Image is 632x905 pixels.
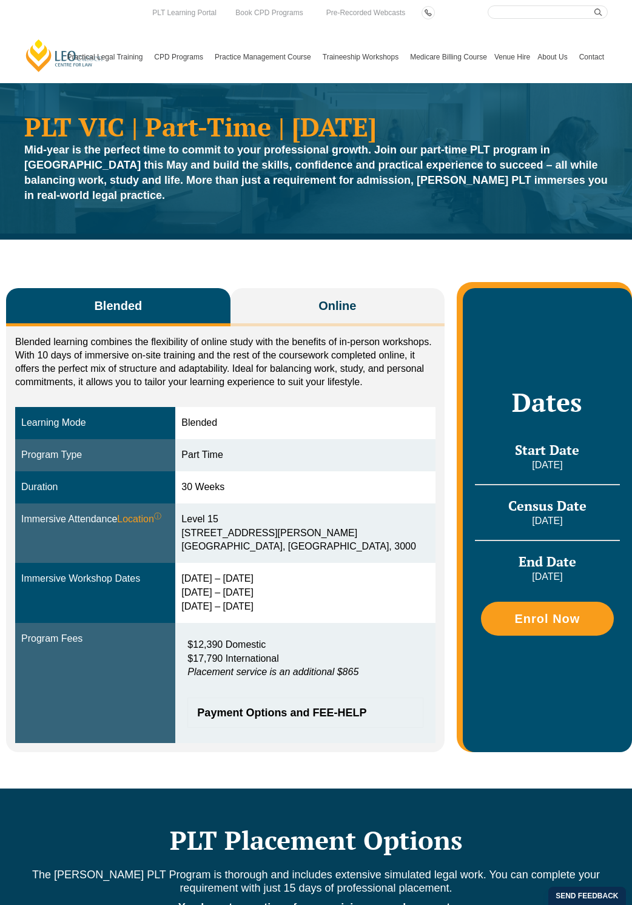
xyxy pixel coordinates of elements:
[21,513,169,527] div: Immersive Attendance
[318,297,356,314] span: Online
[211,31,319,83] a: Practice Management Course
[6,288,445,752] div: Tabs. Open items with Enter or Space, close with Escape and navigate using the Arrow keys.
[181,416,429,430] div: Blended
[24,144,608,201] strong: Mid-year is the perfect time to commit to your professional growth. Join our part-time PLT progra...
[551,824,602,875] iframe: LiveChat chat widget
[181,448,429,462] div: Part Time
[150,31,211,83] a: CPD Programs
[21,632,169,646] div: Program Fees
[475,387,620,417] h2: Dates
[181,572,429,614] div: [DATE] – [DATE] [DATE] – [DATE] [DATE] – [DATE]
[21,416,169,430] div: Learning Mode
[534,31,575,83] a: About Us
[508,497,587,514] span: Census Date
[187,653,278,664] span: $17,790 International
[21,480,169,494] div: Duration
[181,480,429,494] div: 30 Weeks
[154,512,161,520] sup: ⓘ
[197,707,401,718] span: Payment Options and FEE-HELP
[319,31,406,83] a: Traineeship Workshops
[475,514,620,528] p: [DATE]
[94,297,142,314] span: Blended
[64,31,151,83] a: Practical Legal Training
[475,459,620,472] p: [DATE]
[181,513,429,554] div: Level 15 [STREET_ADDRESS][PERSON_NAME] [GEOGRAPHIC_DATA], [GEOGRAPHIC_DATA], 3000
[481,602,614,636] a: Enrol Now
[514,613,580,625] span: Enrol Now
[24,38,105,73] a: [PERSON_NAME] Centre for Law
[515,441,579,459] span: Start Date
[24,113,608,140] h1: PLT VIC | Part-Time | [DATE]
[323,6,409,19] a: Pre-Recorded Webcasts
[232,6,306,19] a: Book CPD Programs
[18,825,614,855] h2: PLT Placement Options
[117,513,161,527] span: Location
[187,639,266,650] span: $12,390 Domestic
[187,667,358,677] em: Placement service is an additional $865
[406,31,491,83] a: Medicare Billing Course
[519,553,576,570] span: End Date
[18,868,614,895] p: The [PERSON_NAME] PLT Program is thorough and includes extensive simulated legal work. You can co...
[491,31,534,83] a: Venue Hire
[21,448,169,462] div: Program Type
[15,335,435,389] p: Blended learning combines the flexibility of online study with the benefits of in-person workshop...
[576,31,608,83] a: Contact
[149,6,220,19] a: PLT Learning Portal
[475,570,620,584] p: [DATE]
[21,572,169,586] div: Immersive Workshop Dates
